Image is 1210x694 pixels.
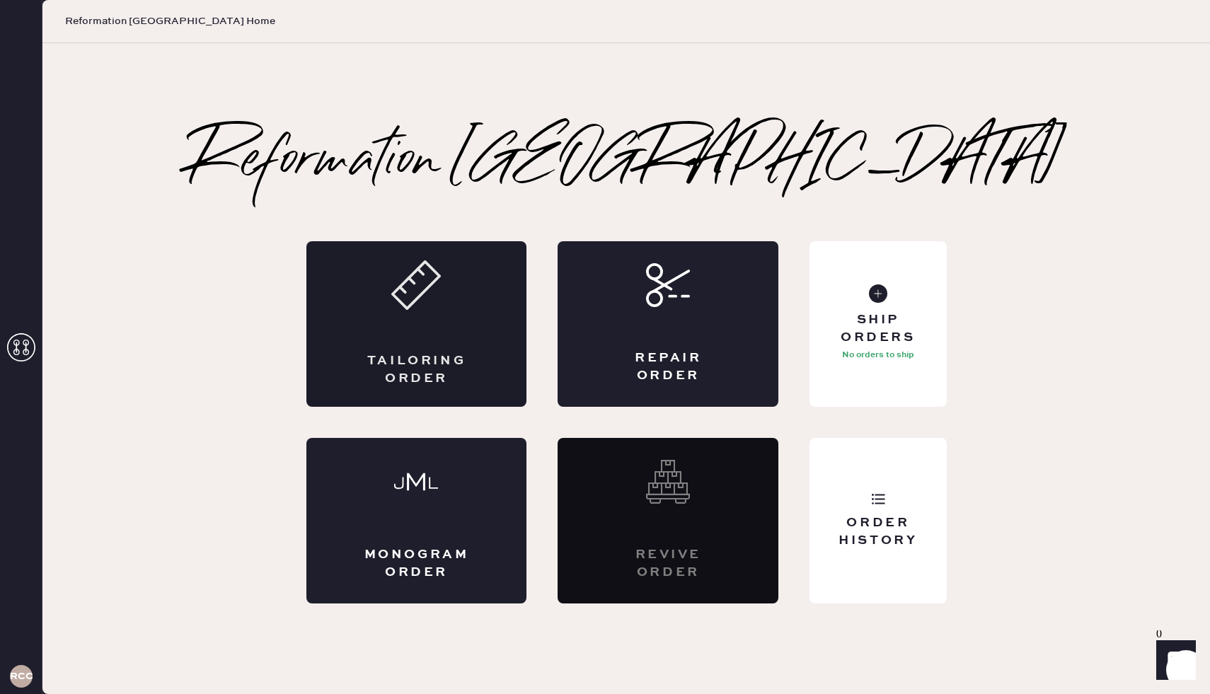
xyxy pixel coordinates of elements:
div: Tailoring Order [363,352,471,388]
div: Order History [821,514,935,550]
h2: Reformation [GEOGRAPHIC_DATA] [189,134,1064,190]
div: Interested? Contact us at care@hemster.co [558,438,778,603]
iframe: Front Chat [1143,630,1204,691]
h3: RCCA [10,671,33,681]
div: Repair Order [614,349,722,385]
span: Reformation [GEOGRAPHIC_DATA] Home [65,14,275,28]
div: Revive order [614,546,722,582]
div: Ship Orders [821,311,935,347]
p: No orders to ship [842,347,914,364]
div: Monogram Order [363,546,471,582]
